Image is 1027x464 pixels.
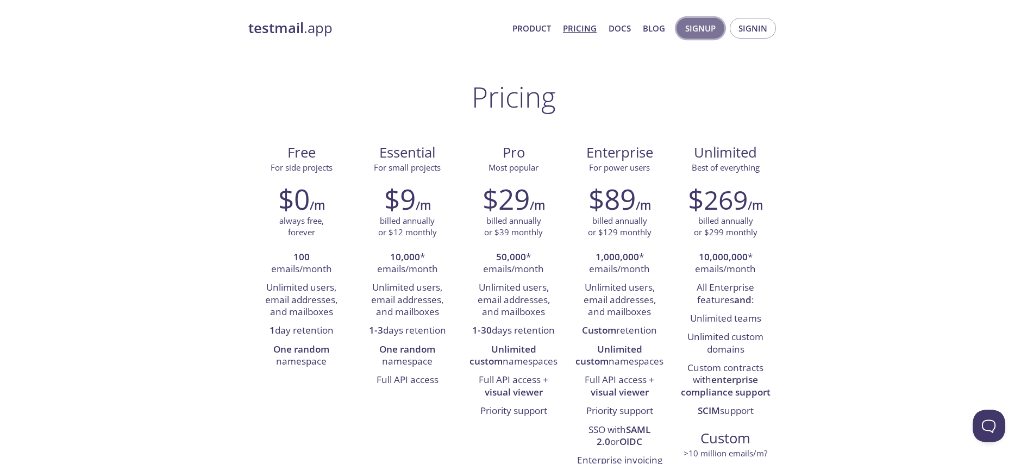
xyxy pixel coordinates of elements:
[575,322,665,340] li: retention
[699,250,748,263] strong: 10,000,000
[468,248,558,279] li: * emails/month
[575,248,665,279] li: * emails/month
[256,248,346,279] li: emails/month
[738,21,767,35] span: Signin
[293,250,310,263] strong: 100
[685,21,716,35] span: Signup
[575,421,665,452] li: SSO with or
[484,215,543,239] p: billed annually or $39 monthly
[374,162,441,173] span: For small projects
[692,162,760,173] span: Best of everything
[416,196,431,215] h6: /m
[681,429,770,448] span: Custom
[681,359,771,402] li: Custom contracts with
[619,435,642,448] strong: OIDC
[730,18,776,39] button: Signin
[748,196,763,215] h6: /m
[384,183,416,215] h2: $9
[596,250,639,263] strong: 1,000,000
[688,183,748,215] h2: $
[362,341,452,372] li: namespace
[575,371,665,402] li: Full API access +
[362,371,452,390] li: Full API access
[589,162,650,173] span: For power users
[256,279,346,322] li: Unlimited users, email addresses, and mailboxes
[973,410,1005,442] iframe: Help Scout Beacon - Open
[485,386,543,398] strong: visual viewer
[636,196,651,215] h6: /m
[390,250,420,263] strong: 10,000
[362,279,452,322] li: Unlimited users, email addresses, and mailboxes
[643,21,665,35] a: Blog
[734,293,752,306] strong: and
[468,371,558,402] li: Full API access +
[563,21,597,35] a: Pricing
[379,343,435,355] strong: One random
[588,215,652,239] p: billed annually or $129 monthly
[469,343,536,367] strong: Unlimited custom
[472,80,556,113] h1: Pricing
[257,143,346,162] span: Free
[677,18,724,39] button: Signup
[378,215,437,239] p: billed annually or $12 monthly
[489,162,538,173] span: Most popular
[468,402,558,421] li: Priority support
[273,343,329,355] strong: One random
[363,143,452,162] span: Essential
[591,386,649,398] strong: visual viewer
[369,324,383,336] strong: 1-3
[271,162,333,173] span: For side projects
[468,279,558,322] li: Unlimited users, email addresses, and mailboxes
[582,324,616,336] strong: Custom
[483,183,530,215] h2: $29
[684,448,767,459] span: > 10 million emails/m?
[310,196,325,215] h6: /m
[575,343,642,367] strong: Unlimited custom
[681,279,771,310] li: All Enterprise features :
[704,182,748,217] span: 269
[597,423,650,448] strong: SAML 2.0
[530,196,545,215] h6: /m
[609,21,631,35] a: Docs
[694,215,757,239] p: billed annually or $299 monthly
[469,143,558,162] span: Pro
[588,183,636,215] h2: $89
[256,341,346,372] li: namespace
[512,21,551,35] a: Product
[270,324,275,336] strong: 1
[248,19,504,37] a: testmail.app
[362,248,452,279] li: * emails/month
[468,341,558,372] li: namespaces
[681,373,771,398] strong: enterprise compliance support
[278,183,310,215] h2: $0
[256,322,346,340] li: day retention
[681,310,771,328] li: Unlimited teams
[472,324,492,336] strong: 1-30
[681,328,771,359] li: Unlimited custom domains
[279,215,324,239] p: always free, forever
[698,404,720,417] strong: SCIM
[681,402,771,421] li: support
[468,322,558,340] li: days retention
[694,143,757,162] span: Unlimited
[575,279,665,322] li: Unlimited users, email addresses, and mailboxes
[362,322,452,340] li: days retention
[496,250,526,263] strong: 50,000
[248,18,304,37] strong: testmail
[575,143,664,162] span: Enterprise
[681,248,771,279] li: * emails/month
[575,402,665,421] li: Priority support
[575,341,665,372] li: namespaces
